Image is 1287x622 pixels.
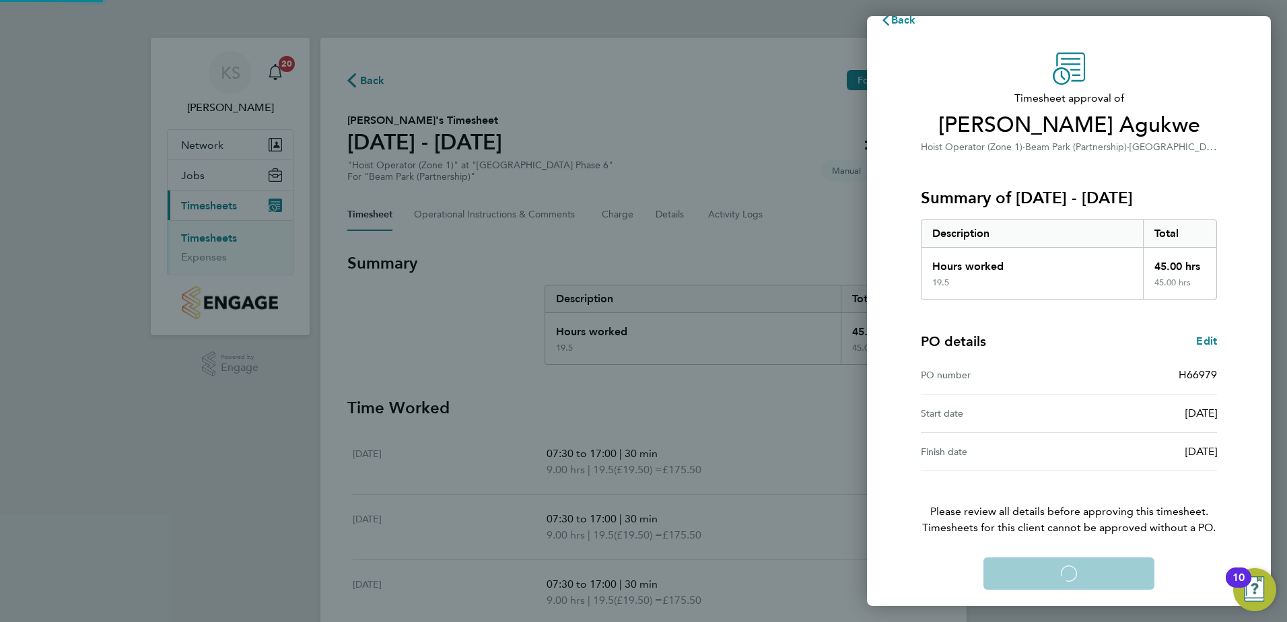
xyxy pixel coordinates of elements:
[1127,141,1129,153] span: ·
[1143,248,1217,277] div: 45.00 hrs
[1025,141,1127,153] span: Beam Park (Partnership)
[1233,568,1276,611] button: Open Resource Center, 10 new notifications
[1179,368,1217,381] span: H66979
[921,220,1143,247] div: Description
[1196,333,1217,349] a: Edit
[905,471,1233,536] p: Please review all details before approving this timesheet.
[921,90,1217,106] span: Timesheet approval of
[1022,141,1025,153] span: ·
[921,141,1022,153] span: Hoist Operator (Zone 1)
[921,187,1217,209] h3: Summary of [DATE] - [DATE]
[1143,277,1217,299] div: 45.00 hrs
[1196,335,1217,347] span: Edit
[1232,578,1245,595] div: 10
[905,520,1233,536] span: Timesheets for this client cannot be approved without a PO.
[1069,405,1217,421] div: [DATE]
[867,7,930,34] button: Back
[1129,140,1261,153] span: [GEOGRAPHIC_DATA] Phase 6
[921,112,1217,139] span: [PERSON_NAME] Agukwe
[921,444,1069,460] div: Finish date
[1143,220,1217,247] div: Total
[921,219,1217,300] div: Summary of 18 - 24 Aug 2025
[921,332,986,351] h4: PO details
[891,13,916,26] span: Back
[921,405,1069,421] div: Start date
[932,277,949,288] div: 19.5
[1069,444,1217,460] div: [DATE]
[921,248,1143,277] div: Hours worked
[921,367,1069,383] div: PO number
